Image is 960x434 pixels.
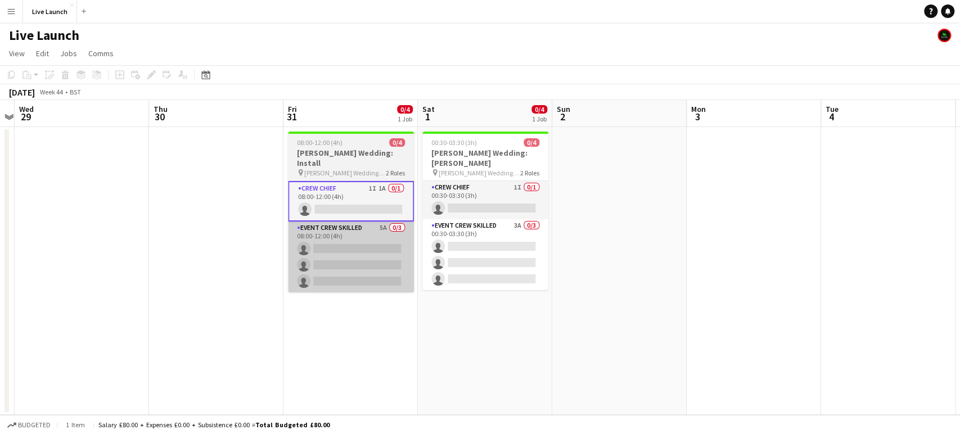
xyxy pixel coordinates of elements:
[56,46,82,61] a: Jobs
[524,138,539,147] span: 0/4
[398,115,412,123] div: 1 Job
[19,104,34,114] span: Wed
[824,110,839,123] span: 4
[288,104,297,114] span: Fri
[255,421,330,429] span: Total Budgeted £80.00
[689,110,706,123] span: 3
[152,110,168,123] span: 30
[389,138,405,147] span: 0/4
[531,105,547,114] span: 0/4
[98,421,330,429] div: Salary £80.00 + Expenses £0.00 + Subsistence £0.00 =
[826,104,839,114] span: Tue
[431,138,477,147] span: 00:30-03:30 (3h)
[23,1,77,22] button: Live Launch
[938,29,951,42] app-user-avatar: William McCormack
[88,48,114,58] span: Comms
[532,115,547,123] div: 1 Job
[520,169,539,177] span: 2 Roles
[288,132,414,292] app-job-card: 08:00-12:00 (4h)0/4[PERSON_NAME] Wedding: Install [PERSON_NAME] Wedding: Install2 RolesCrew Chief...
[386,169,405,177] span: 2 Roles
[62,421,89,429] span: 1 item
[70,88,81,96] div: BST
[286,110,297,123] span: 31
[555,110,570,123] span: 2
[60,48,77,58] span: Jobs
[288,148,414,168] h3: [PERSON_NAME] Wedding: Install
[422,132,548,290] app-job-card: 00:30-03:30 (3h)0/4[PERSON_NAME] Wedding: [PERSON_NAME] [PERSON_NAME] Wedding: [PERSON_NAME]2 Rol...
[17,110,34,123] span: 29
[304,169,386,177] span: [PERSON_NAME] Wedding: Install
[4,46,29,61] a: View
[37,88,65,96] span: Week 44
[9,48,25,58] span: View
[297,138,342,147] span: 08:00-12:00 (4h)
[84,46,118,61] a: Comms
[422,181,548,219] app-card-role: Crew Chief1I0/100:30-03:30 (3h)
[36,48,49,58] span: Edit
[557,104,570,114] span: Sun
[31,46,53,61] a: Edit
[422,104,435,114] span: Sat
[691,104,706,114] span: Mon
[422,219,548,290] app-card-role: Event Crew Skilled3A0/300:30-03:30 (3h)
[421,110,435,123] span: 1
[288,181,414,221] app-card-role: Crew Chief1I1A0/108:00-12:00 (4h)
[154,104,168,114] span: Thu
[18,421,51,429] span: Budgeted
[288,221,414,292] app-card-role: Event Crew Skilled5A0/308:00-12:00 (4h)
[6,419,52,431] button: Budgeted
[397,105,413,114] span: 0/4
[422,148,548,168] h3: [PERSON_NAME] Wedding: [PERSON_NAME]
[9,87,35,98] div: [DATE]
[439,169,520,177] span: [PERSON_NAME] Wedding: [PERSON_NAME]
[9,27,79,44] h1: Live Launch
